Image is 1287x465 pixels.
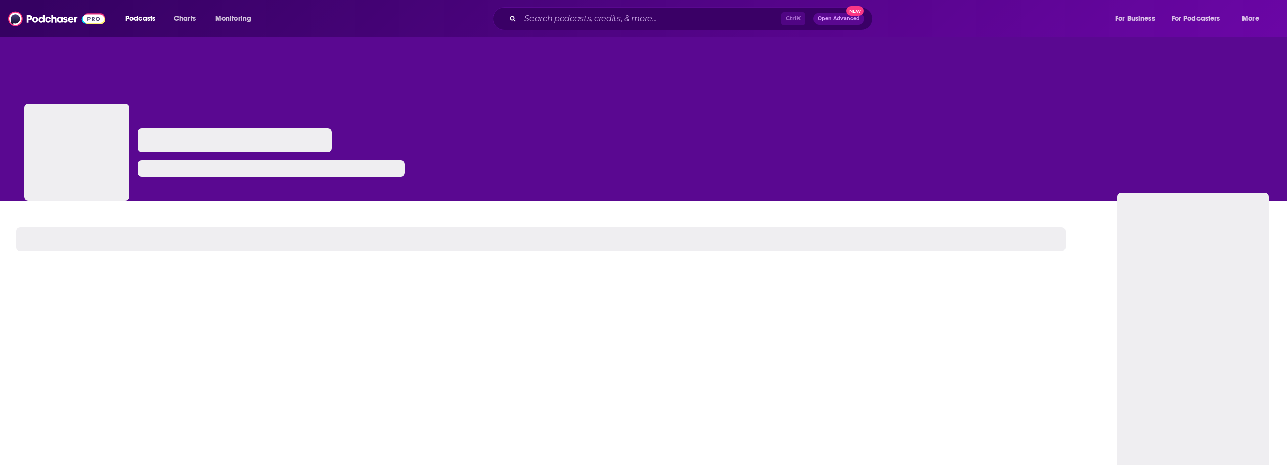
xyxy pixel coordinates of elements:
span: For Podcasters [1172,12,1220,26]
span: New [846,6,864,16]
span: More [1242,12,1259,26]
button: open menu [208,11,264,27]
span: Open Advanced [818,16,860,21]
span: Podcasts [125,12,155,26]
span: For Business [1115,12,1155,26]
span: Charts [174,12,196,26]
span: Monitoring [215,12,251,26]
input: Search podcasts, credits, & more... [520,11,781,27]
img: Podchaser - Follow, Share and Rate Podcasts [8,9,105,28]
button: open menu [1235,11,1272,27]
button: Open AdvancedNew [813,13,864,25]
button: open menu [1108,11,1168,27]
button: open menu [1165,11,1235,27]
button: open menu [118,11,168,27]
div: Search podcasts, credits, & more... [502,7,882,30]
a: Charts [167,11,202,27]
span: Ctrl K [781,12,805,25]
